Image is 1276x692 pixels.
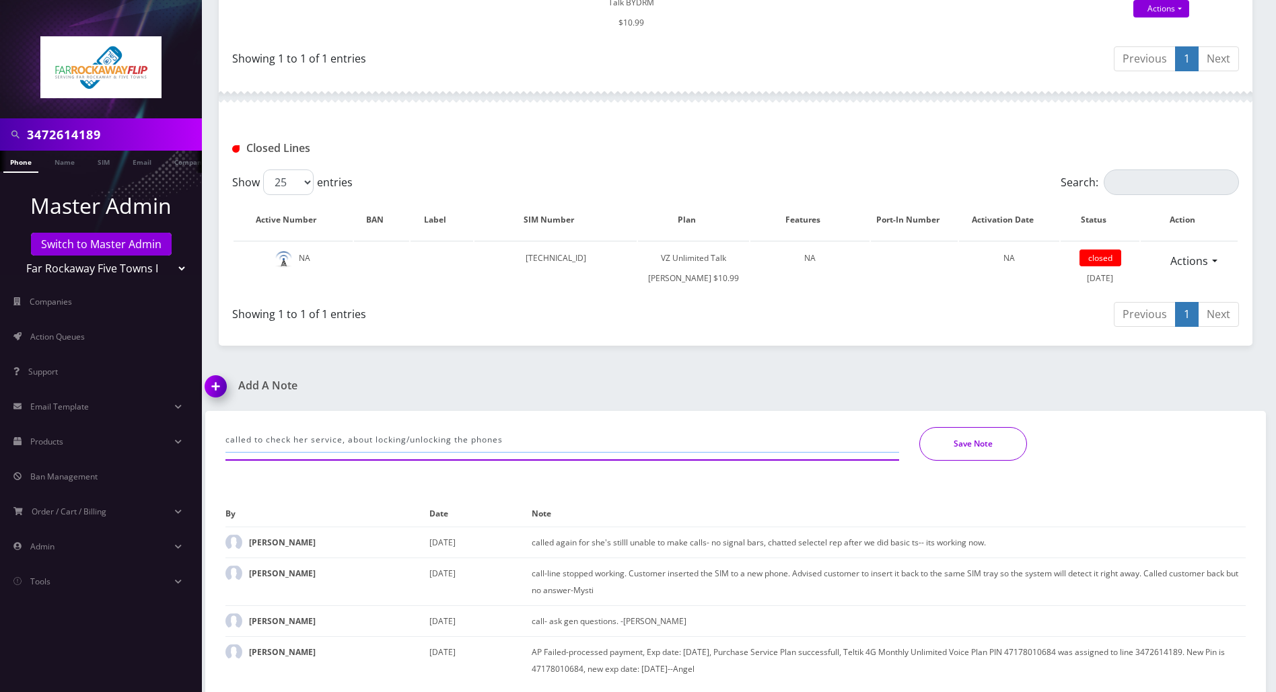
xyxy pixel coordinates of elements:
input: Search in Company [27,122,199,147]
td: call-line stopped working. Customer inserted the SIM to a new phone. Advised customer to insert i... [532,558,1246,605]
button: Save Note [919,427,1027,461]
h1: Closed Lines [232,142,555,155]
td: call- ask gen questions. -[PERSON_NAME] [532,605,1246,636]
img: Far Rockaway Five Towns Flip [40,36,162,98]
th: Label: activate to sort column ascending [411,200,473,239]
span: Email Template [30,401,89,412]
span: NA [1003,252,1015,264]
a: Company [168,151,213,171]
a: Name [48,151,81,171]
td: [DATE] [429,636,532,684]
a: Previous [1114,302,1176,327]
th: Port-In Number: activate to sort column ascending [871,200,958,239]
td: AP Failed-processed payment, Exp date: [DATE], Purchase Service Plan successfull, Teltik 4G Month... [532,636,1246,684]
a: 1 [1175,302,1199,327]
strong: [PERSON_NAME] [249,615,316,627]
span: Order / Cart / Billing [32,506,106,517]
th: Date [429,501,532,527]
a: 1 [1175,46,1199,71]
input: Search: [1104,169,1239,195]
a: Next [1198,46,1239,71]
a: Phone [3,151,38,173]
img: default.png [275,251,292,268]
td: [DATE] [1061,241,1139,295]
span: Ban Management [30,471,98,482]
th: Features: activate to sort column ascending [750,200,870,239]
th: Active Number: activate to sort column descending [234,200,353,239]
span: Companies [30,296,72,307]
input: Enter Text [225,427,899,453]
strong: [PERSON_NAME] [249,537,316,548]
td: VZ Unlimited Talk [PERSON_NAME] $10.99 [638,241,749,295]
span: Tools [30,576,50,587]
label: Show entries [232,169,353,195]
span: Support [28,366,58,377]
strong: [PERSON_NAME] [249,568,316,579]
div: Showing 1 to 1 of 1 entries [232,45,725,67]
td: [DATE] [429,527,532,558]
td: NA [234,241,353,295]
th: Note [532,501,1246,527]
a: Add A Note [205,379,725,392]
th: Plan: activate to sort column ascending [638,200,749,239]
td: [DATE] [429,558,532,605]
th: SIM Number: activate to sort column ascending [474,200,637,239]
label: Search: [1061,169,1239,195]
td: [DATE] [429,605,532,636]
a: Actions [1162,248,1217,274]
th: Action : activate to sort column ascending [1141,200,1238,239]
td: [TECHNICAL_ID] [474,241,637,295]
a: SIM [91,151,116,171]
td: NA [750,241,870,295]
td: called again for she's stilll unable to make calls- no signal bars, chatted selectel rep after we... [532,527,1246,558]
th: Status: activate to sort column ascending [1061,200,1139,239]
span: Action Queues [30,331,85,342]
select: Showentries [263,169,314,195]
th: BAN: activate to sort column ascending [354,200,409,239]
img: Closed Lines [232,145,240,153]
th: By [225,501,429,527]
th: Activation Date: activate to sort column ascending [959,200,1059,239]
a: Switch to Master Admin [31,233,172,256]
span: Products [30,436,63,447]
a: Email [126,151,158,171]
span: Admin [30,541,55,552]
a: Previous [1114,46,1176,71]
div: Showing 1 to 1 of 1 entries [232,301,725,322]
a: Next [1198,302,1239,327]
span: closed [1079,249,1121,266]
strong: [PERSON_NAME] [249,646,316,658]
